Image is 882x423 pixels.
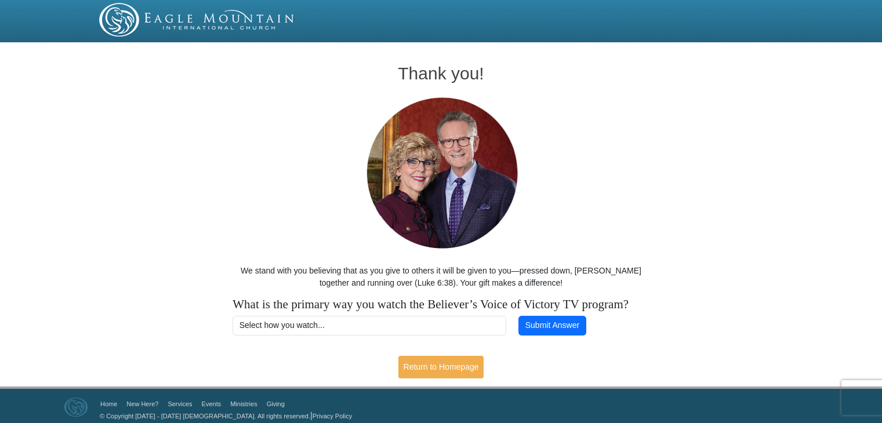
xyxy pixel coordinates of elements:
p: | [96,410,352,422]
h1: Thank you! [227,64,656,83]
button: Submit Answer [518,316,586,336]
a: Privacy Policy [313,413,352,420]
a: Home [100,400,117,407]
a: Giving [267,400,285,407]
img: Eagle Mountain International Church [64,398,88,417]
a: Events [202,400,222,407]
a: Ministries [230,400,257,407]
a: Services [168,400,192,407]
img: Pastors George and Terri Pearsons [355,94,527,253]
a: New Here? [126,400,158,407]
p: We stand with you believing that as you give to others it will be given to you—pressed down, [PER... [227,265,656,289]
h4: What is the primary way you watch the Believer’s Voice of Victory TV program? [233,297,649,312]
img: EMIC [99,3,295,37]
a: © Copyright [DATE] - [DATE] [DEMOGRAPHIC_DATA]. All rights reserved. [100,413,310,420]
a: Return to Homepage [398,356,484,378]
